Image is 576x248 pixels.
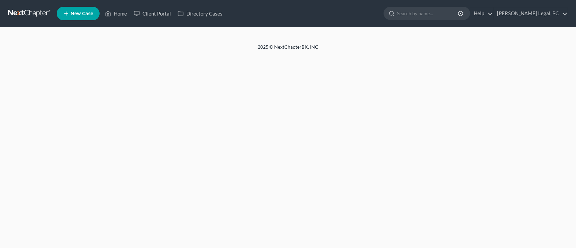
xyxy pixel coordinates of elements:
a: [PERSON_NAME] Legal, PC [494,7,568,20]
a: Client Portal [130,7,174,20]
a: Directory Cases [174,7,226,20]
a: Help [470,7,493,20]
input: Search by name... [397,7,459,20]
a: Home [102,7,130,20]
span: New Case [71,11,93,16]
div: 2025 © NextChapterBK, INC [96,44,480,56]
